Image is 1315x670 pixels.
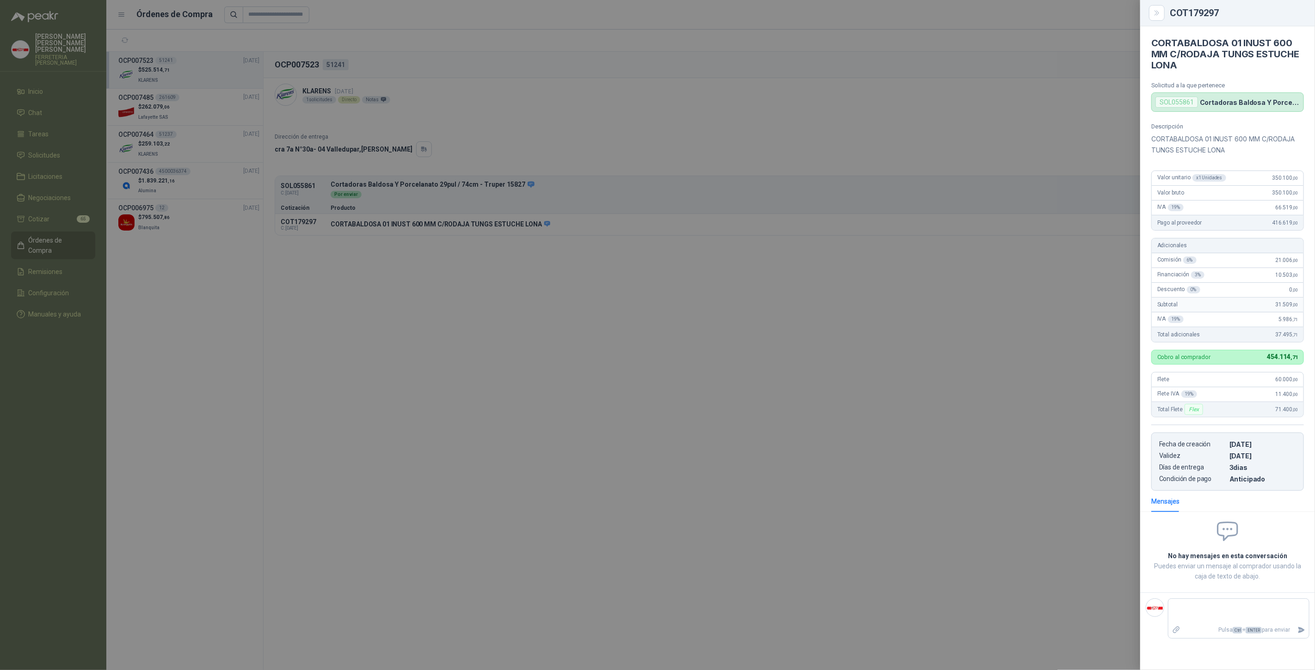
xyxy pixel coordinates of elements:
div: 0 % [1187,286,1200,293]
span: Valor bruto [1157,189,1184,196]
p: Anticipado [1229,475,1296,483]
label: Adjuntar archivos [1168,622,1184,638]
span: Subtotal [1157,301,1178,308]
p: Cobro al comprador [1157,354,1211,360]
span: 5.986 [1278,316,1298,323]
span: Flete [1157,376,1169,383]
h4: CORTABALDOSA 01 INUST 600 MM C/RODAJA TUNGS ESTUCHE LONA [1151,37,1304,71]
span: ,00 [1292,392,1298,397]
span: 350.100 [1272,175,1298,181]
h2: No hay mensajes en esta conversación [1151,551,1304,561]
span: 66.519 [1275,204,1298,211]
button: Enviar [1294,622,1309,638]
span: 21.006 [1275,257,1298,263]
span: 350.100 [1272,189,1298,196]
span: ,00 [1292,205,1298,210]
span: ,00 [1292,377,1298,382]
div: 6 % [1183,256,1197,264]
p: Cortadoras Baldosa Y Porcelanato 29pul / 74cm - Truper 15827 [1200,98,1300,106]
div: 3 % [1191,271,1204,279]
span: 416.619 [1272,219,1298,226]
span: ,00 [1292,190,1298,195]
button: Close [1151,7,1162,18]
span: Ctrl [1233,627,1242,633]
span: Comisión [1157,256,1197,264]
span: ,00 [1292,407,1298,412]
span: 71.400 [1275,406,1298,413]
span: Flete IVA [1157,390,1197,398]
span: Pago al proveedor [1157,219,1202,226]
p: Puedes enviar un mensaje al comprador usando la caja de texto de abajo. [1151,561,1304,581]
span: ,71 [1292,332,1298,337]
span: IVA [1157,204,1184,211]
span: IVA [1157,316,1184,323]
p: [DATE] [1229,440,1296,448]
div: SOL055861 [1155,97,1198,108]
div: 19 % [1168,316,1184,323]
div: 19 % [1181,390,1198,398]
div: 19 % [1168,204,1184,211]
span: Valor unitario [1157,174,1226,182]
p: Descripción [1151,123,1304,130]
span: ,00 [1292,258,1298,263]
p: Solicitud a la que pertenece [1151,82,1304,89]
span: 454.114 [1267,353,1298,360]
span: Financiación [1157,271,1204,279]
p: [DATE] [1229,452,1296,460]
div: Adicionales [1152,238,1303,253]
p: 3 dias [1229,463,1296,471]
span: 31.509 [1275,301,1298,308]
span: 37.495 [1275,331,1298,338]
img: Company Logo [1146,599,1164,616]
span: 0 [1290,286,1298,293]
span: ,00 [1292,302,1298,307]
span: 10.503 [1275,272,1298,278]
span: ,00 [1292,176,1298,181]
div: Total adicionales [1152,327,1303,342]
span: ,71 [1290,354,1298,360]
span: ,00 [1292,220,1298,225]
div: Mensajes [1151,496,1180,506]
p: Validez [1159,452,1226,460]
span: ,00 [1292,287,1298,292]
div: Flex [1185,404,1203,415]
div: x 1 Unidades [1192,174,1226,182]
p: Pulsa + para enviar [1184,622,1294,638]
p: Días de entrega [1159,463,1226,471]
span: ,00 [1292,273,1298,278]
span: Descuento [1157,286,1200,293]
span: ENTER [1246,627,1262,633]
span: ,71 [1292,317,1298,322]
p: Condición de pago [1159,475,1226,483]
div: COT179297 [1170,8,1304,18]
p: CORTABALDOSA 01 INUST 600 MM C/RODAJA TUNGS ESTUCHE LONA [1151,134,1304,156]
p: Fecha de creación [1159,440,1226,448]
span: Total Flete [1157,404,1205,415]
span: 60.000 [1275,376,1298,383]
span: 11.400 [1275,391,1298,397]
